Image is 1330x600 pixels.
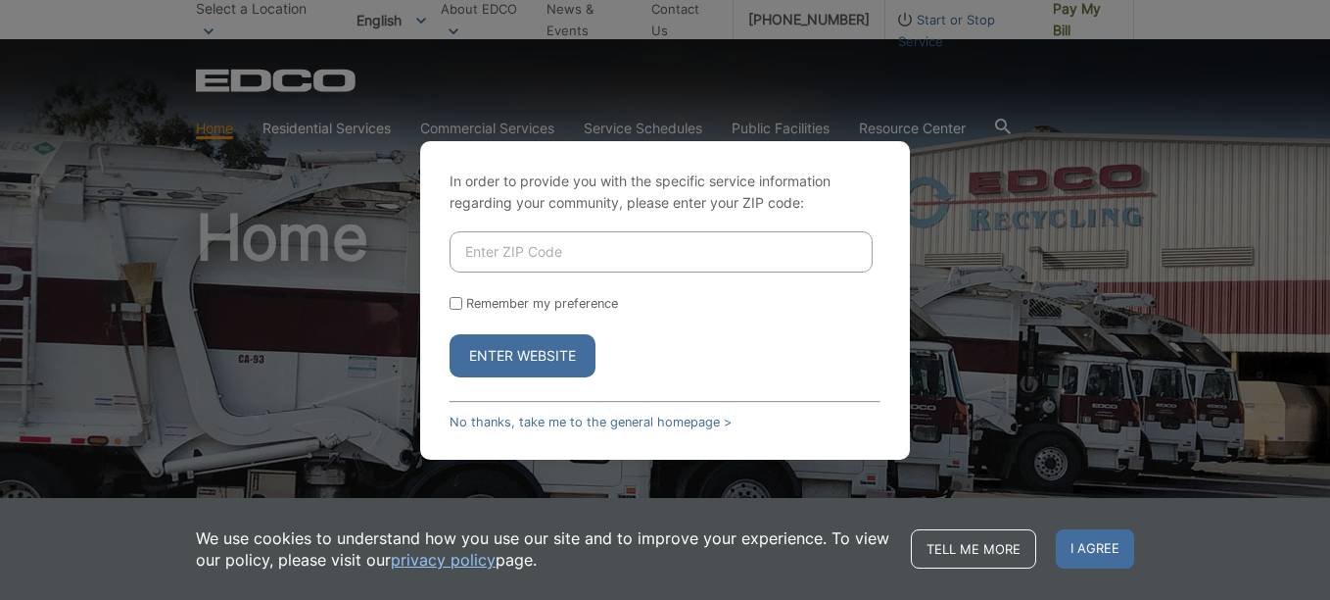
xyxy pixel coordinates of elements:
a: privacy policy [391,549,496,571]
p: We use cookies to understand how you use our site and to improve your experience. To view our pol... [196,527,891,571]
button: Enter Website [450,334,595,377]
label: Remember my preference [466,296,618,311]
a: No thanks, take me to the general homepage > [450,415,732,429]
a: Tell me more [911,529,1036,569]
p: In order to provide you with the specific service information regarding your community, please en... [450,171,880,214]
span: I agree [1056,529,1134,569]
input: Enter ZIP Code [450,231,873,273]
